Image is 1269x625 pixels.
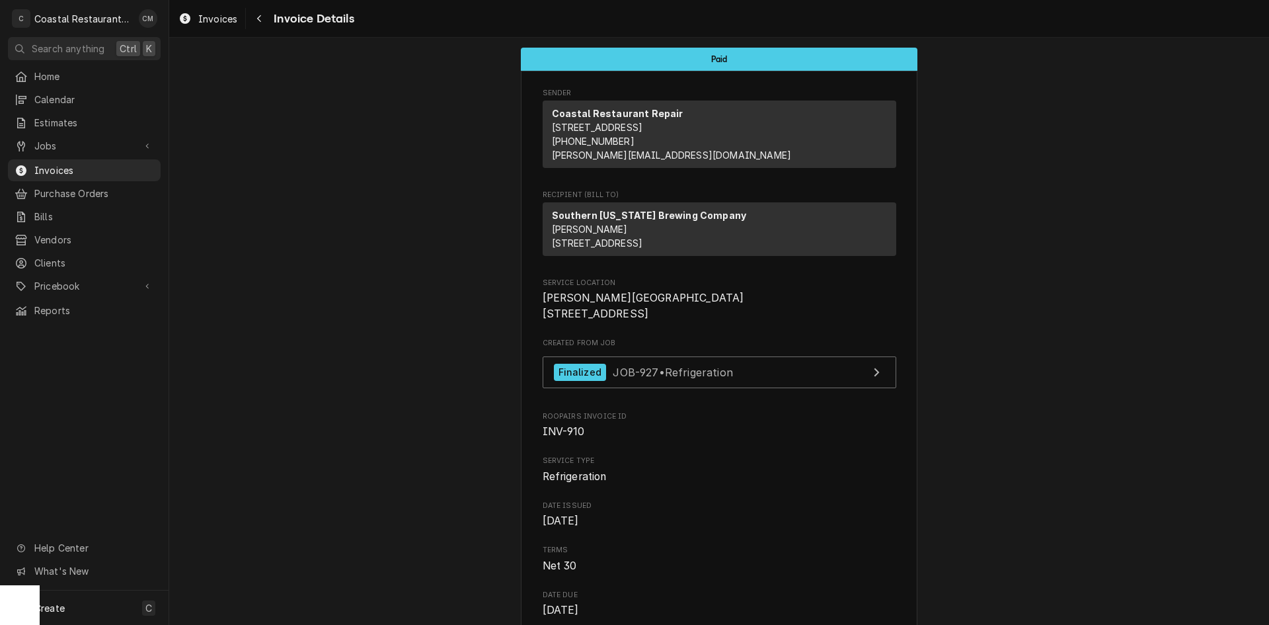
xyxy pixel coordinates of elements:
span: Bills [34,210,154,224]
a: Go to Jobs [8,135,161,157]
span: Roopairs Invoice ID [543,424,896,440]
span: C [145,601,152,615]
a: Vendors [8,229,161,251]
span: Estimates [34,116,154,130]
span: Calendar [34,93,154,106]
span: Paid [711,55,728,63]
span: Home [34,69,154,83]
span: Invoice Details [270,10,354,28]
div: Sender [543,101,896,173]
div: CM [139,9,157,28]
div: Status [521,48,917,71]
a: Home [8,65,161,87]
span: Service Location [543,278,896,288]
a: Go to Help Center [8,537,161,559]
div: Chad McMaster's Avatar [139,9,157,28]
button: Navigate back [249,8,270,29]
div: Terms [543,545,896,573]
span: Ctrl [120,42,137,56]
span: Refrigeration [543,470,607,483]
a: Invoices [8,159,161,181]
span: Vendors [34,233,154,247]
span: Date Due [543,603,896,618]
span: JOB-927 • Refrigeration [613,365,732,378]
span: Create [34,603,65,614]
div: Recipient (Bill To) [543,202,896,261]
div: Invoice Sender [543,88,896,174]
span: Invoices [34,163,154,177]
span: Pricebook [34,279,134,293]
a: View Job [543,356,896,389]
span: K [146,42,152,56]
a: Estimates [8,112,161,134]
span: Recipient (Bill To) [543,190,896,200]
a: Bills [8,206,161,228]
div: Finalized [554,364,606,382]
span: Date Issued [543,513,896,529]
div: Date Due [543,590,896,618]
span: What's New [34,564,153,578]
strong: Coastal Restaurant Repair [552,108,683,119]
span: Purchase Orders [34,187,154,200]
a: Go to What's New [8,560,161,582]
a: [PHONE_NUMBER] [552,136,634,147]
span: Clients [34,256,154,270]
span: Date Due [543,590,896,601]
span: Roopairs Invoice ID [543,411,896,422]
div: C [12,9,30,28]
span: Reports [34,304,154,317]
span: Search anything [32,42,104,56]
a: [PERSON_NAME][EMAIL_ADDRESS][DOMAIN_NAME] [552,149,792,161]
span: [DATE] [543,515,579,527]
a: Go to Pricebook [8,275,161,297]
span: [PERSON_NAME][GEOGRAPHIC_DATA] [STREET_ADDRESS] [543,292,744,320]
span: Terms [543,558,896,574]
span: Service Type [543,456,896,466]
span: Help Center [34,541,153,555]
span: Service Type [543,469,896,485]
span: Jobs [34,139,134,153]
div: Service Type [543,456,896,484]
span: Created From Job [543,338,896,349]
span: Service Location [543,290,896,321]
div: Created From Job [543,338,896,395]
div: Service Location [543,278,896,322]
button: Search anythingCtrlK [8,37,161,60]
span: Sender [543,88,896,99]
span: INV-910 [543,425,585,438]
span: [PERSON_NAME] [STREET_ADDRESS] [552,224,643,249]
div: Sender [543,101,896,168]
a: Invoices [173,8,243,30]
a: Purchase Orders [8,183,161,204]
div: Date Issued [543,501,896,529]
span: Invoices [198,12,237,26]
span: Terms [543,545,896,556]
span: Net 30 [543,560,577,572]
a: Reports [8,300,161,321]
div: Roopairs Invoice ID [543,411,896,440]
a: Clients [8,252,161,274]
div: Invoice Recipient [543,190,896,262]
a: Calendar [8,89,161,110]
span: [STREET_ADDRESS] [552,122,643,133]
span: Date Issued [543,501,896,511]
div: Coastal Restaurant Repair [34,12,132,26]
div: Recipient (Bill To) [543,202,896,256]
strong: Southern [US_STATE] Brewing Company [552,210,747,221]
span: [DATE] [543,604,579,616]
